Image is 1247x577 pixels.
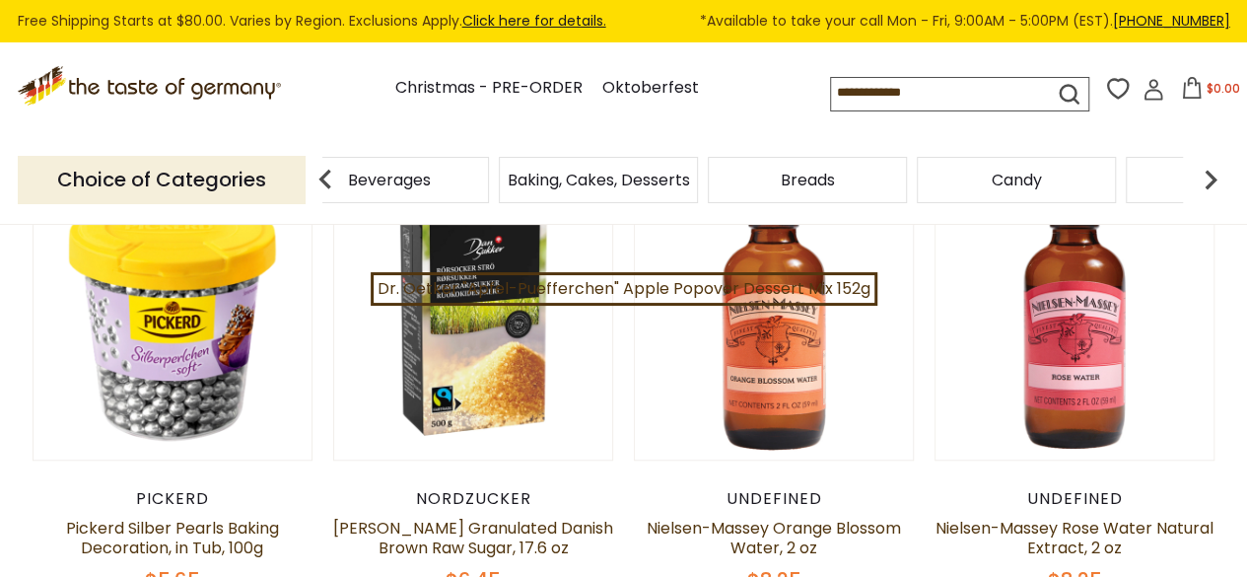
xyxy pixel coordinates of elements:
[462,11,606,31] a: Click here for details.
[395,75,583,102] a: Christmas - PRE-ORDER
[333,517,613,559] a: [PERSON_NAME] Granulated Danish Brown Raw Sugar, 17.6 oz
[635,180,914,460] img: Nielsen-Massey Orange Blossom Water, 2 oz
[781,173,835,187] a: Breads
[508,173,690,187] a: Baking, Cakes, Desserts
[700,10,1230,33] span: *Available to take your call Mon - Fri, 9:00AM - 5:00PM (EST).
[66,517,279,559] a: Pickerd Silber Pearls Baking Decoration, in Tub, 100g
[348,173,431,187] a: Beverages
[1113,11,1230,31] a: [PHONE_NUMBER]
[992,173,1042,187] a: Candy
[33,489,313,509] div: Pickerd
[34,180,312,460] img: Pickerd Silber Pearls Baking Decoration, in Tub, 100g
[306,160,345,199] img: previous arrow
[647,517,901,559] a: Nielsen-Massey Orange Blossom Water, 2 oz
[18,10,1230,33] div: Free Shipping Starts at $80.00. Varies by Region. Exclusions Apply.
[334,180,613,460] img: Dan Sukker Granulated Danish Brown Raw Sugar, 17.6 oz
[371,272,877,306] a: Dr. Oetker "Apfel-Puefferchen" Apple Popover Dessert Mix 152g
[935,180,1214,460] img: Nielsen-Massey Rose Water Natural Extract, 2 oz
[935,489,1215,509] div: undefined
[634,489,915,509] div: undefined
[935,517,1213,559] a: Nielsen-Massey Rose Water Natural Extract, 2 oz
[602,75,699,102] a: Oktoberfest
[333,489,614,509] div: Nordzucker
[18,156,306,204] p: Choice of Categories
[1207,80,1240,97] span: $0.00
[1191,160,1230,199] img: next arrow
